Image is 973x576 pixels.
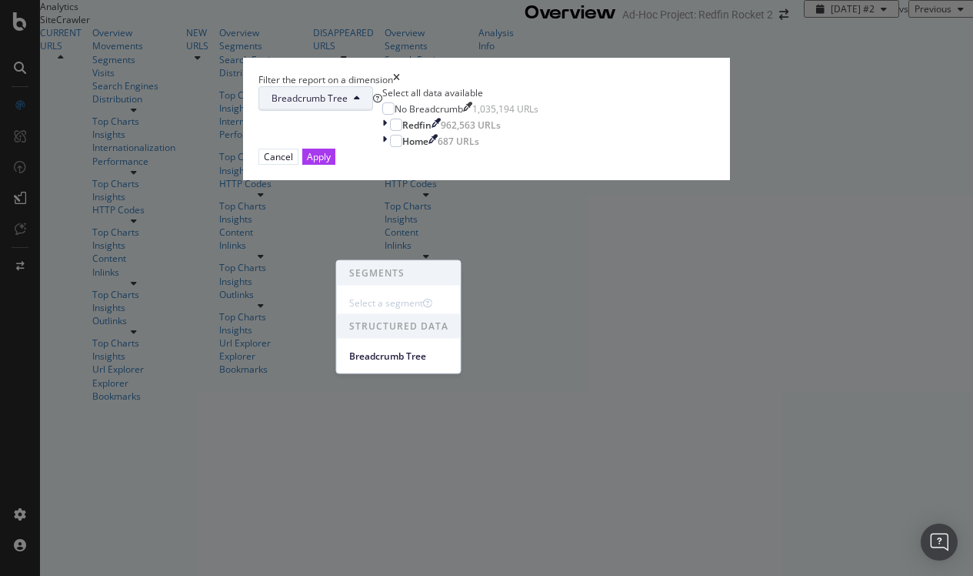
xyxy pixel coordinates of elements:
[302,149,335,165] button: Apply
[393,73,400,86] div: times
[307,150,331,163] div: Apply
[258,149,298,165] button: Cancel
[349,296,432,310] div: Select a segment
[243,58,730,180] div: modal
[472,102,538,116] div: 1,035,194 URLs
[349,349,448,363] span: Breadcrumb Tree
[258,73,393,86] div: Filter the report on a dimension
[382,86,538,99] div: Select all data available
[921,524,958,561] div: Open Intercom Messenger
[258,86,373,111] button: Breadcrumb Tree
[337,261,461,286] span: SEGMENTS
[402,135,428,148] div: Home
[438,135,479,148] div: 687 URLs
[337,314,461,339] span: STRUCTURED DATA
[272,92,348,105] span: Breadcrumb Tree
[441,119,501,132] div: 962,563 URLs
[264,150,293,163] div: Cancel
[395,102,463,116] div: No Breadcrumb
[402,119,432,132] div: Redfin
